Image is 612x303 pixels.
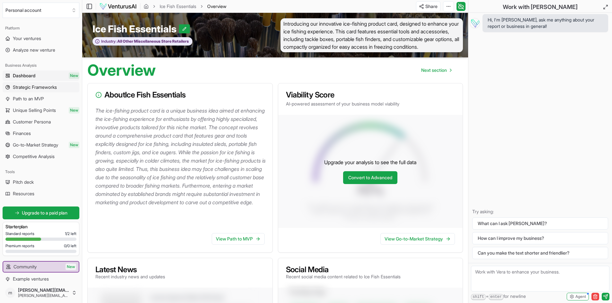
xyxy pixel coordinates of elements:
[66,264,76,270] span: New
[13,130,31,137] span: Finances
[286,274,401,280] p: Recent social media content related to Ice Fish Essentials
[13,179,34,185] span: Pitch deck
[425,3,438,10] span: Share
[3,151,79,162] a: Competitive Analysis
[5,288,15,298] span: m
[3,23,79,33] div: Platform
[5,223,76,230] h3: Starter plan
[503,3,578,12] h2: Work with [PERSON_NAME]
[3,167,79,177] div: Tools
[567,293,589,300] button: Agent
[3,189,79,199] a: Resources
[212,233,265,245] a: View Path to MVP
[3,140,79,150] a: Go-to-Market StrategyNew
[3,117,79,127] a: Customer Persona
[3,3,79,18] button: Select an organization
[3,262,79,272] a: CommunityNew
[13,47,55,53] span: Analyze new venture
[3,33,79,44] a: Your ventures
[69,107,79,114] span: New
[286,91,455,99] h3: Viability Score
[69,142,79,148] span: New
[416,64,457,77] a: Go to next page
[13,142,58,148] span: Go-to-Market Strategy
[69,72,79,79] span: New
[488,17,603,29] span: Hi, I'm [PERSON_NAME], ask me anything about your report or business in general!
[144,3,226,10] nav: breadcrumb
[286,266,401,274] h3: Social Media
[64,243,76,248] span: 0 / 0 left
[95,91,265,99] h3: About Ice Fish Essentials
[13,84,57,90] span: Strategic Frameworks
[13,72,35,79] span: Dashboard
[3,177,79,187] a: Pitch deck
[5,243,34,248] span: Premium reports
[65,231,76,236] span: 1 / 2 left
[18,293,69,298] span: [PERSON_NAME][EMAIL_ADDRESS][DOMAIN_NAME]
[470,18,480,28] img: Vera
[13,96,44,102] span: Path to an MVP
[3,274,79,284] a: Example ventures
[471,293,526,300] span: + for newline
[160,3,196,10] a: Ice Fish Essentials
[207,3,226,10] span: Overview
[489,294,503,300] kbd: enter
[472,232,608,244] button: How can I improve my business?
[343,171,397,184] a: Convert to Advanced
[3,60,79,71] div: Business Analysis
[13,107,56,114] span: Unique Selling Points
[472,208,608,215] p: Try asking:
[471,294,486,300] kbd: shift
[3,285,79,300] button: m[PERSON_NAME][EMAIL_ADDRESS][DOMAIN_NAME][PERSON_NAME][EMAIL_ADDRESS][DOMAIN_NAME]
[3,82,79,92] a: Strategic Frameworks
[416,1,440,12] button: Share
[416,64,457,77] nav: pagination
[95,106,267,206] p: The ice-fishing product card is a unique business idea aimed at enhancing the ice-fishing experie...
[3,71,79,81] a: DashboardNew
[324,158,416,166] p: Upgrade your analysis to see the full data
[99,3,137,10] img: logo
[3,128,79,139] a: Finances
[3,105,79,115] a: Unique Selling PointsNew
[117,39,189,44] span: All Other Miscellaneous Store Retailers
[421,67,447,73] span: Next section
[286,101,455,107] p: AI-powered assessment of your business model viability
[101,39,117,44] span: Industry:
[13,153,55,160] span: Competitive Analysis
[13,119,51,125] span: Customer Persona
[18,287,69,293] span: [PERSON_NAME][EMAIL_ADDRESS][DOMAIN_NAME]
[87,63,156,78] h1: Overview
[13,35,41,42] span: Your ventures
[5,231,34,236] span: Standard reports
[575,294,586,299] span: Agent
[3,206,79,219] a: Upgrade to a paid plan
[93,23,179,35] span: Ice Fish Essentials
[13,264,37,270] span: Community
[95,274,165,280] p: Recent industry news and updates
[13,276,49,282] span: Example ventures
[13,190,34,197] span: Resources
[380,233,455,245] a: View Go-to-Market Strategy
[3,94,79,104] a: Path to an MVP
[22,210,67,216] span: Upgrade to a paid plan
[472,247,608,259] button: Can you make the text shorter and friendlier?
[472,217,608,230] button: What can I ask [PERSON_NAME]?
[95,266,165,274] h3: Latest News
[3,45,79,55] a: Analyze new venture
[280,18,463,52] span: Introducing our innovative ice-fishing product card, designed to enhance your ice fishing experie...
[93,37,192,46] button: Industry:All Other Miscellaneous Store Retailers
